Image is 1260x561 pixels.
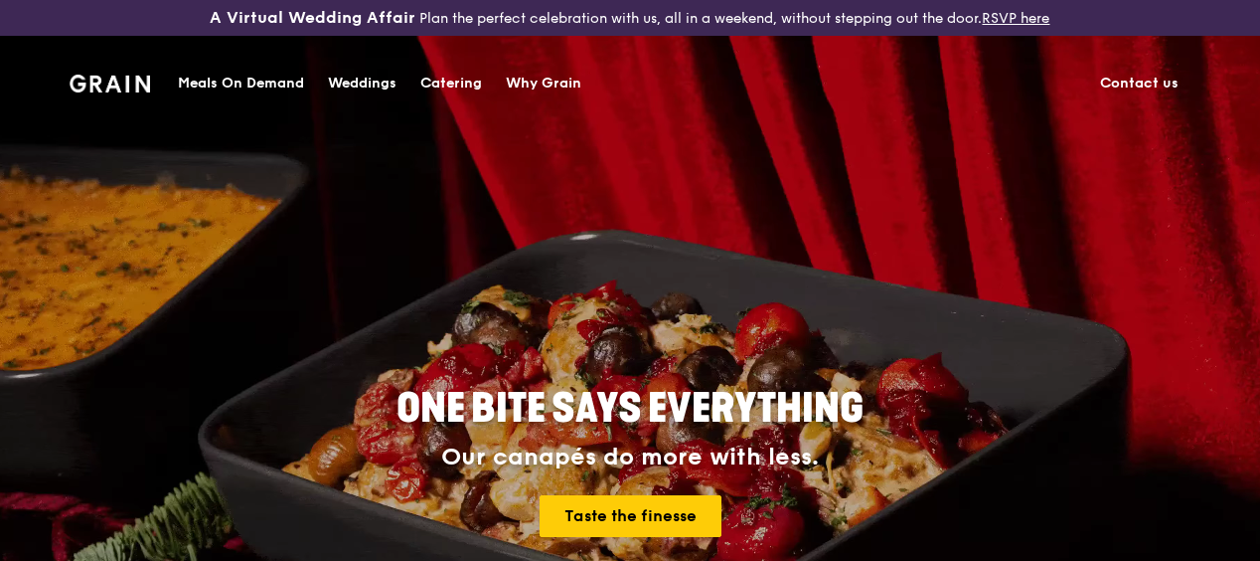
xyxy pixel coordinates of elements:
[210,8,1049,28] div: Plan the perfect celebration with us, all in a weekend, without stepping out the door.
[540,495,721,537] a: Taste the finesse
[1088,54,1190,113] a: Contact us
[70,75,150,93] img: Grain
[982,10,1049,27] a: RSVP here
[210,8,415,28] h3: A Virtual Wedding Affair
[396,385,864,433] span: ONE BITE SAYS EVERYTHING
[506,54,581,113] div: Why Grain
[70,52,150,111] a: GrainGrain
[316,54,408,113] a: Weddings
[272,444,988,471] div: Our canapés do more with less.
[328,54,396,113] div: Weddings
[408,54,494,113] a: Catering
[178,54,304,113] div: Meals On Demand
[494,54,593,113] a: Why Grain
[420,54,482,113] div: Catering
